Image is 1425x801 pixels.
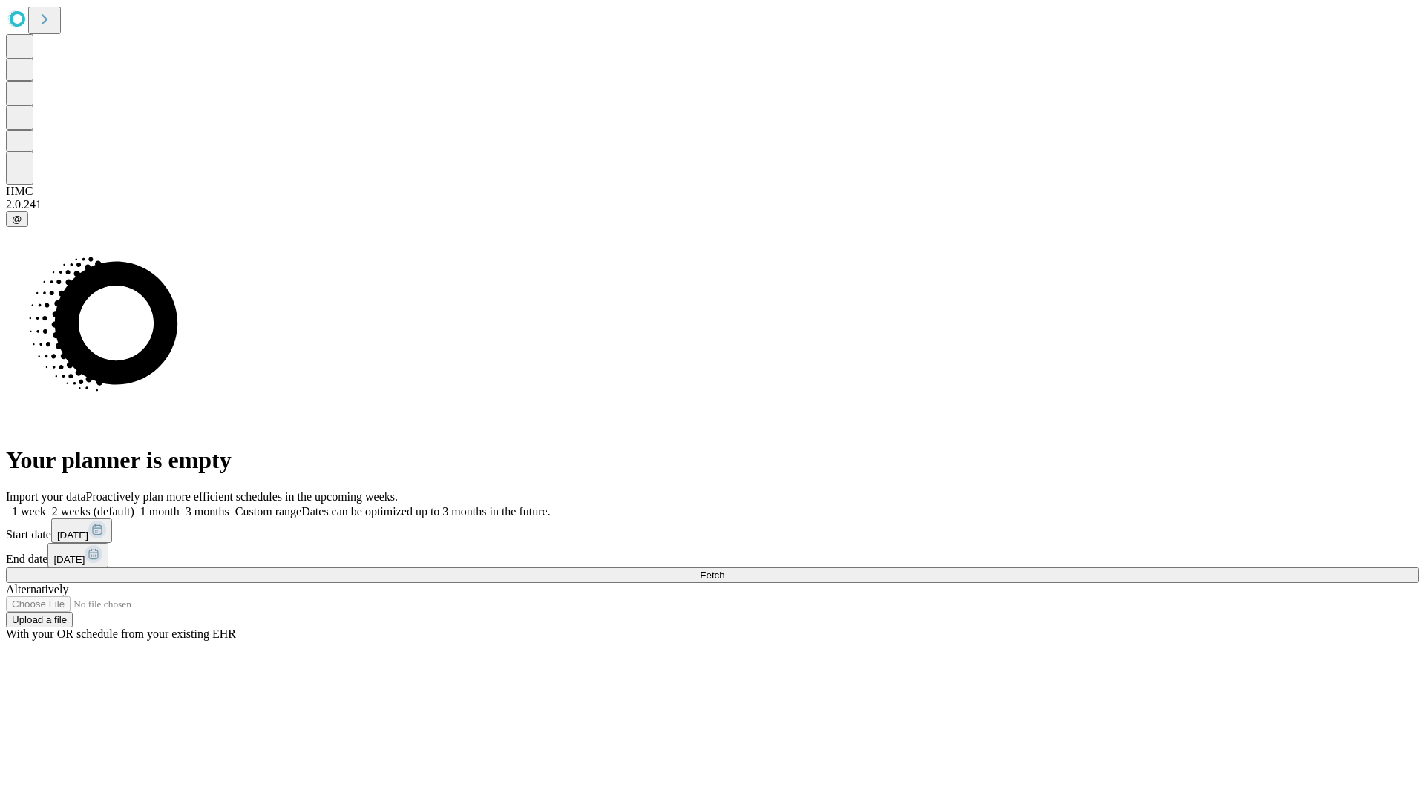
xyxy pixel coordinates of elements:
[52,505,134,518] span: 2 weeks (default)
[6,583,68,596] span: Alternatively
[6,627,236,640] span: With your OR schedule from your existing EHR
[186,505,229,518] span: 3 months
[235,505,301,518] span: Custom range
[6,490,86,503] span: Import your data
[6,518,1419,543] div: Start date
[6,612,73,627] button: Upload a file
[6,543,1419,567] div: End date
[700,570,724,581] span: Fetch
[140,505,180,518] span: 1 month
[301,505,550,518] span: Dates can be optimized up to 3 months in the future.
[51,518,112,543] button: [DATE]
[12,505,46,518] span: 1 week
[6,211,28,227] button: @
[86,490,398,503] span: Proactively plan more efficient schedules in the upcoming weeks.
[6,198,1419,211] div: 2.0.241
[57,530,88,541] span: [DATE]
[6,567,1419,583] button: Fetch
[47,543,108,567] button: [DATE]
[6,446,1419,474] h1: Your planner is empty
[12,214,22,225] span: @
[53,554,85,565] span: [DATE]
[6,185,1419,198] div: HMC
